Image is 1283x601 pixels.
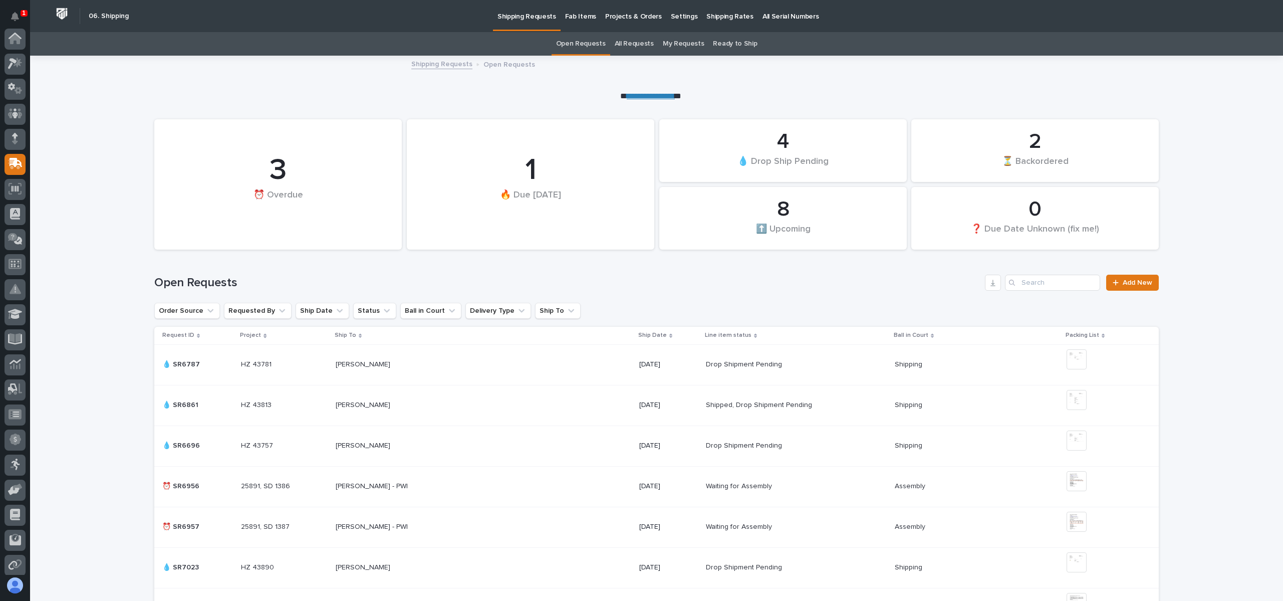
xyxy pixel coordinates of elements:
[89,12,129,21] h2: 06. Shipping
[1123,279,1152,286] span: Add New
[663,32,704,56] a: My Requests
[676,223,890,244] div: ⬆️ Upcoming
[154,276,981,290] h1: Open Requests
[154,344,1159,385] tr: 💧 SR6787💧 SR6787 HZ 43781HZ 43781 [PERSON_NAME][PERSON_NAME] [DATE]Drop Shipment PendingDrop Ship...
[336,358,392,369] p: [PERSON_NAME]
[336,399,392,410] p: [PERSON_NAME]
[706,480,774,491] p: Waiting for Assembly
[241,358,274,369] p: HZ 43781
[241,561,276,572] p: HZ 43890
[241,521,292,531] p: 25891, SD 1387
[22,10,26,17] p: 1
[224,303,292,319] button: Requested By
[676,155,890,176] div: 💧 Drop Ship Pending
[706,521,774,531] p: Waiting for Assembly
[615,32,654,56] a: All Requests
[639,482,698,491] p: [DATE]
[162,480,201,491] p: ⏰ SR6956
[162,561,201,572] p: 💧 SR7023
[895,358,924,369] p: Shipping
[336,521,410,531] p: [PERSON_NAME] - PWI
[400,303,461,319] button: Ball in Court
[241,480,292,491] p: 25891, SD 1386
[928,129,1142,154] div: 2
[162,330,194,341] p: Request ID
[424,189,637,221] div: 🔥 Due [DATE]
[713,32,757,56] a: Ready to Ship
[676,129,890,154] div: 4
[171,152,385,188] div: 3
[154,466,1159,507] tr: ⏰ SR6956⏰ SR6956 25891, SD 138625891, SD 1386 [PERSON_NAME] - PWI[PERSON_NAME] - PWI [DATE]Waitin...
[162,521,201,531] p: ⏰ SR6957
[639,442,698,450] p: [DATE]
[556,32,606,56] a: Open Requests
[335,330,356,341] p: Ship To
[894,330,928,341] p: Ball in Court
[895,521,927,531] p: Assembly
[895,399,924,410] p: Shipping
[336,440,392,450] p: [PERSON_NAME]
[676,197,890,222] div: 8
[928,223,1142,244] div: ❓ Due Date Unknown (fix me!)
[465,303,531,319] button: Delivery Type
[639,563,698,572] p: [DATE]
[1005,275,1100,291] input: Search
[895,440,924,450] p: Shipping
[928,155,1142,176] div: ⏳ Backordered
[13,12,26,28] div: Notifications1
[241,399,274,410] p: HZ 43813
[895,480,927,491] p: Assembly
[154,303,220,319] button: Order Source
[411,58,472,69] a: Shipping Requests
[154,507,1159,547] tr: ⏰ SR6957⏰ SR6957 25891, SD 138725891, SD 1387 [PERSON_NAME] - PWI[PERSON_NAME] - PWI [DATE]Waitin...
[240,330,261,341] p: Project
[154,385,1159,426] tr: 💧 SR6861💧 SR6861 HZ 43813HZ 43813 [PERSON_NAME][PERSON_NAME] [DATE]Shipped, Drop Shipment Pending...
[639,360,698,369] p: [DATE]
[424,152,637,188] div: 1
[638,330,667,341] p: Ship Date
[162,399,200,410] p: 💧 SR6861
[336,561,392,572] p: [PERSON_NAME]
[162,440,202,450] p: 💧 SR6696
[154,547,1159,588] tr: 💧 SR7023💧 SR7023 HZ 43890HZ 43890 [PERSON_NAME][PERSON_NAME] [DATE]Drop Shipment PendingDrop Ship...
[353,303,396,319] button: Status
[639,523,698,531] p: [DATE]
[706,358,784,369] p: Drop Shipment Pending
[705,330,751,341] p: Line item status
[53,5,71,23] img: Workspace Logo
[706,561,784,572] p: Drop Shipment Pending
[296,303,349,319] button: Ship Date
[162,358,202,369] p: 💧 SR6787
[1106,275,1159,291] a: Add New
[154,426,1159,466] tr: 💧 SR6696💧 SR6696 HZ 43757HZ 43757 [PERSON_NAME][PERSON_NAME] [DATE]Drop Shipment PendingDrop Ship...
[171,189,385,221] div: ⏰ Overdue
[5,6,26,27] button: Notifications
[241,440,275,450] p: HZ 43757
[1066,330,1099,341] p: Packing List
[5,575,26,596] button: users-avatar
[639,401,698,410] p: [DATE]
[895,561,924,572] p: Shipping
[706,399,814,410] p: Shipped, Drop Shipment Pending
[928,197,1142,222] div: 0
[483,58,535,69] p: Open Requests
[336,480,410,491] p: [PERSON_NAME] - PWI
[535,303,581,319] button: Ship To
[706,440,784,450] p: Drop Shipment Pending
